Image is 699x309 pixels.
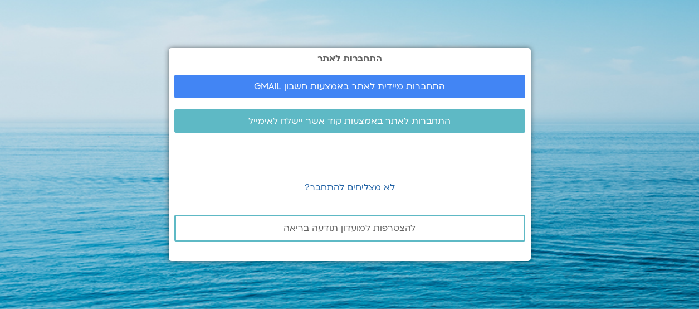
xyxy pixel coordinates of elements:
a: לא מצליחים להתחבר? [305,181,395,194]
span: להצטרפות למועדון תודעה בריאה [283,223,416,233]
a: התחברות מיידית לאתר באמצעות חשבון GMAIL [174,75,525,98]
a: התחברות לאתר באמצעות קוד אשר יישלח לאימייל [174,109,525,133]
h2: התחברות לאתר [174,54,525,64]
span: התחברות מיידית לאתר באמצעות חשבון GMAIL [254,81,445,91]
span: התחברות לאתר באמצעות קוד אשר יישלח לאימייל [248,116,451,126]
a: להצטרפות למועדון תודעה בריאה [174,215,525,242]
